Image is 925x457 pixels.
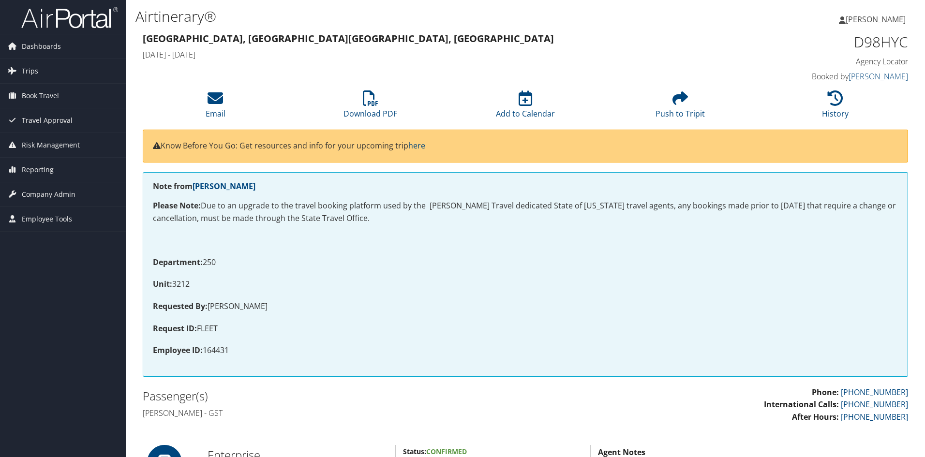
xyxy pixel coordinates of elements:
[764,399,839,410] strong: International Calls:
[841,399,908,410] a: [PHONE_NUMBER]
[728,71,908,82] h4: Booked by
[841,387,908,398] a: [PHONE_NUMBER]
[403,447,426,456] strong: Status:
[656,96,705,119] a: Push to Tripit
[143,32,554,45] strong: [GEOGRAPHIC_DATA], [GEOGRAPHIC_DATA] [GEOGRAPHIC_DATA], [GEOGRAPHIC_DATA]
[193,181,255,192] a: [PERSON_NAME]
[496,96,555,119] a: Add to Calendar
[841,412,908,422] a: [PHONE_NUMBER]
[849,71,908,82] a: [PERSON_NAME]
[153,301,208,311] strong: Requested By:
[153,200,898,224] p: Due to an upgrade to the travel booking platform used by the [PERSON_NAME] Travel dedicated State...
[792,412,839,422] strong: After Hours:
[153,323,898,335] p: FLEET
[153,279,172,289] strong: Unit:
[822,96,849,119] a: History
[22,158,54,182] span: Reporting
[22,59,38,83] span: Trips
[22,133,80,157] span: Risk Management
[143,388,518,404] h2: Passenger(s)
[839,5,915,34] a: [PERSON_NAME]
[153,344,898,357] p: 164431
[153,200,201,211] strong: Please Note:
[153,278,898,291] p: 3212
[22,207,72,231] span: Employee Tools
[153,181,255,192] strong: Note from
[22,34,61,59] span: Dashboards
[426,447,467,456] span: Confirmed
[143,49,713,60] h4: [DATE] - [DATE]
[728,32,908,52] h1: D98HYC
[153,257,203,267] strong: Department:
[22,182,75,206] span: Company Admin
[343,96,397,119] a: Download PDF
[153,140,898,152] p: Know Before You Go: Get resources and info for your upcoming trip
[153,323,197,334] strong: Request ID:
[153,300,898,313] p: [PERSON_NAME]
[153,256,898,269] p: 250
[153,345,203,355] strong: Employee ID:
[846,14,906,25] span: [PERSON_NAME]
[812,387,839,398] strong: Phone:
[206,96,225,119] a: Email
[22,108,73,133] span: Travel Approval
[135,6,656,27] h1: Airtinerary®
[22,84,59,108] span: Book Travel
[408,140,425,151] a: here
[728,56,908,67] h4: Agency Locator
[21,6,118,29] img: airportal-logo.png
[143,408,518,418] h4: [PERSON_NAME] - GST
